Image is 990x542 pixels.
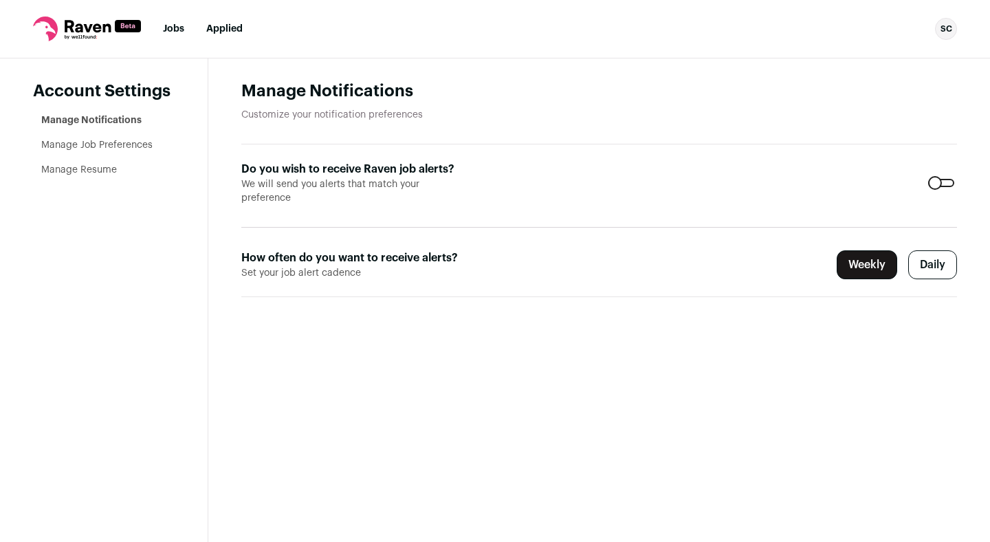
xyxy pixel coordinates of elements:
h1: Manage Notifications [241,80,957,102]
button: Open dropdown [935,18,957,40]
a: Jobs [163,24,184,34]
a: Manage Notifications [41,116,142,125]
a: Manage Job Preferences [41,140,153,150]
label: Daily [908,250,957,279]
span: Set your job alert cadence [241,266,470,280]
p: Customize your notification preferences [241,108,957,122]
span: We will send you alerts that match your preference [241,177,470,205]
div: SC [935,18,957,40]
label: How often do you want to receive alerts? [241,250,470,266]
header: Account Settings [33,80,175,102]
label: Weekly [837,250,897,279]
label: Do you wish to receive Raven job alerts? [241,161,470,177]
a: Manage Resume [41,165,117,175]
a: Applied [206,24,243,34]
